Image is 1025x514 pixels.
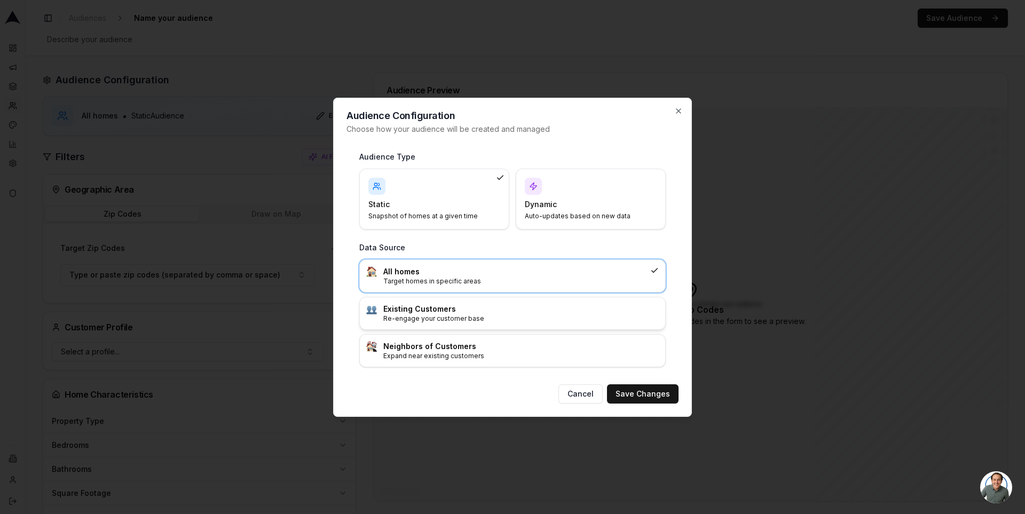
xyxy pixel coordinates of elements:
h3: Data Source [359,242,666,253]
p: Choose how your audience will be created and managed [346,124,679,135]
div: :house_buildings:Neighbors of CustomersExpand near existing customers [359,334,666,367]
p: Auto-updates based on new data [525,212,644,220]
div: DynamicAuto-updates based on new data [516,169,666,230]
h4: Static [368,199,487,210]
div: StaticSnapshot of homes at a given time [359,169,509,230]
img: :house_buildings: [366,341,377,352]
h2: Audience Configuration [346,111,679,121]
p: Snapshot of homes at a given time [368,212,487,220]
p: Expand near existing customers [383,352,659,360]
p: Re-engage your customer base [383,314,659,323]
h3: Neighbors of Customers [383,341,659,352]
button: Save Changes [607,384,679,404]
div: :house:All homesTarget homes in specific areas [359,259,666,292]
img: :busts_in_silhouette: [366,304,377,314]
p: Target homes in specific areas [383,277,646,286]
h3: All homes [383,266,646,277]
h3: Audience Type [359,152,666,162]
img: :house: [366,266,377,277]
button: Cancel [558,384,603,404]
div: :busts_in_silhouette:Existing CustomersRe-engage your customer base [359,297,666,330]
h4: Dynamic [525,199,644,210]
h3: Existing Customers [383,304,659,314]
